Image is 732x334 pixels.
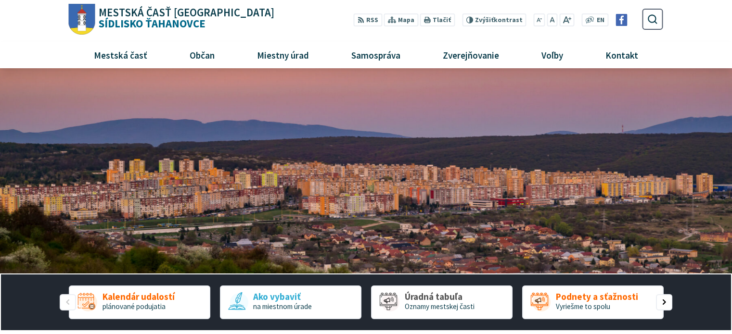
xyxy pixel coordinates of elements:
div: 2 / 5 [220,285,361,319]
a: Samospráva [334,42,418,68]
a: EN [594,15,607,25]
span: kontrast [475,16,523,24]
span: Samospráva [347,42,404,68]
span: Kontakt [602,42,642,68]
a: Voľby [524,42,581,68]
span: Zvýšiť [475,16,494,24]
div: 4 / 5 [522,285,664,319]
a: RSS [354,13,382,26]
a: Kontakt [588,42,656,68]
span: Miestny úrad [253,42,312,68]
span: RSS [366,15,378,25]
span: Ako vybaviť [253,292,312,302]
div: 1 / 5 [69,285,210,319]
a: Miestny úrad [239,42,326,68]
img: Prejsť na Facebook stránku [616,14,628,26]
button: Tlačiť [420,13,455,26]
span: plánované podujatia [103,302,166,311]
a: Ako vybaviť na miestnom úrade [220,285,361,319]
a: Zverejňovanie [425,42,517,68]
div: Nasledujúci slajd [656,294,672,310]
span: Kalendár udalostí [103,292,175,302]
span: na miestnom úrade [253,302,312,311]
span: Mestská časť [GEOGRAPHIC_DATA] [99,7,274,18]
span: Mestská časť [90,42,151,68]
span: Úradná tabuľa [405,292,475,302]
h1: Sídlisko Ťahanovce [95,7,275,29]
a: Občan [172,42,232,68]
img: Prejsť na domovskú stránku [69,4,95,35]
span: EN [597,15,604,25]
span: Vyriešme to spolu [556,302,610,311]
span: Voľby [538,42,567,68]
a: Mapa [384,13,418,26]
span: Podnety a sťažnosti [556,292,638,302]
span: Občan [186,42,218,68]
span: Oznamy mestskej časti [405,302,475,311]
button: Zväčšiť veľkosť písma [559,13,574,26]
span: Mapa [398,15,414,25]
button: Nastaviť pôvodnú veľkosť písma [547,13,557,26]
button: Zmenšiť veľkosť písma [534,13,545,26]
a: Úradná tabuľa Oznamy mestskej časti [371,285,513,319]
a: Logo Sídlisko Ťahanovce, prejsť na domovskú stránku. [69,4,274,35]
a: Kalendár udalostí plánované podujatia [69,285,210,319]
div: 3 / 5 [371,285,513,319]
button: Zvýšiťkontrast [462,13,526,26]
div: Predošlý slajd [60,294,76,310]
span: Tlačiť [433,16,451,24]
a: Mestská časť [76,42,165,68]
a: Podnety a sťažnosti Vyriešme to spolu [522,285,664,319]
span: Zverejňovanie [439,42,502,68]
